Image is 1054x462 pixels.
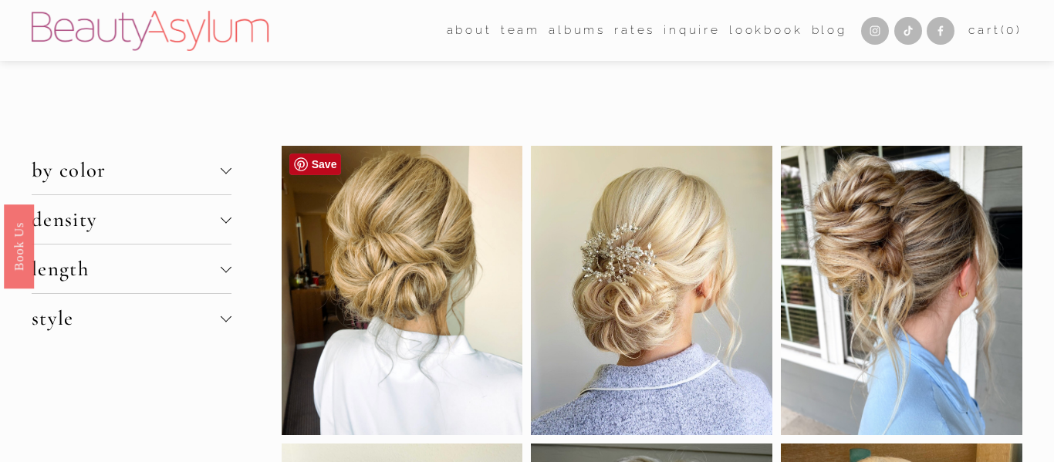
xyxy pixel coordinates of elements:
[664,19,721,42] a: Inquire
[4,204,34,288] a: Book Us
[32,294,231,342] button: style
[447,19,492,42] a: folder dropdown
[447,20,492,42] span: about
[32,11,269,51] img: Beauty Asylum | Bridal Hair &amp; Makeup Charlotte &amp; Atlanta
[32,244,231,293] button: length
[1001,23,1023,37] span: ( )
[501,19,540,42] a: folder dropdown
[812,19,847,42] a: Blog
[32,157,221,183] span: by color
[501,20,540,42] span: team
[968,20,1022,42] a: 0 items in cart
[32,195,231,244] button: density
[32,146,231,194] button: by color
[289,153,342,175] a: Pin it!
[894,17,922,45] a: TikTok
[32,256,221,282] span: length
[861,17,889,45] a: Instagram
[549,19,606,42] a: albums
[1006,23,1016,37] span: 0
[729,19,803,42] a: Lookbook
[927,17,954,45] a: Facebook
[614,19,655,42] a: Rates
[32,305,221,331] span: style
[32,207,221,232] span: density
